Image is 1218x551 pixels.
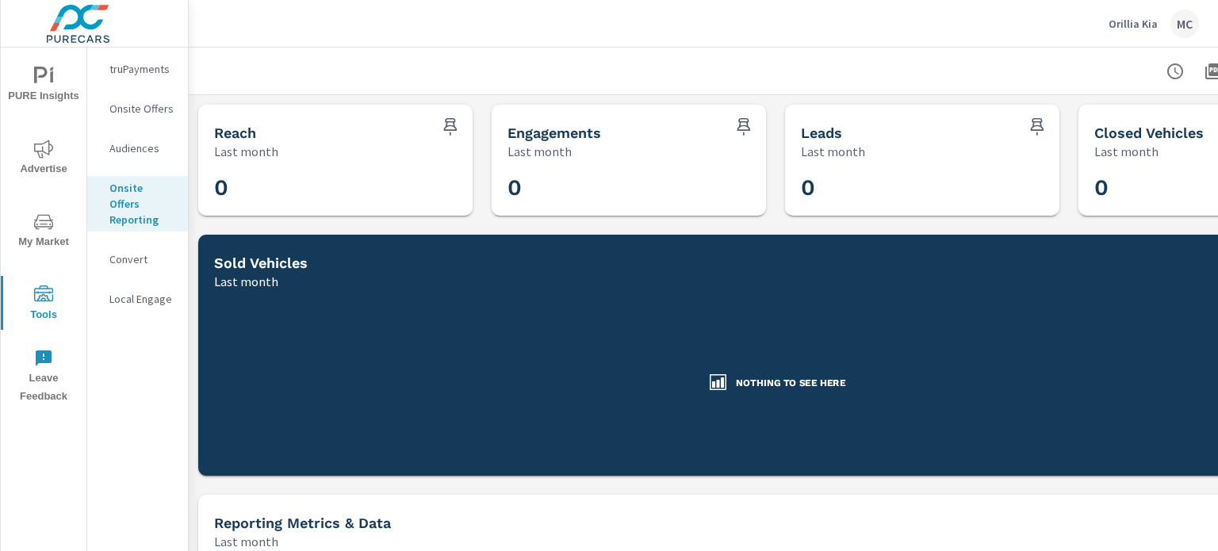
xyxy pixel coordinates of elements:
div: nav menu [1,48,86,412]
h3: 0 [801,174,1044,201]
h5: Engagements [507,124,601,141]
span: Save this to your personalized report [438,114,463,140]
p: Last month [801,142,865,161]
span: Tools [6,285,82,324]
h5: Reach [214,124,256,141]
h5: Closed Vehicles [1094,124,1204,141]
div: truPayments [87,57,188,81]
h3: 0 [214,174,457,201]
p: Audiences [109,140,175,156]
p: Last month [507,142,572,161]
span: Leave Feedback [6,349,82,406]
h3: 0 [507,174,750,201]
div: Convert [87,247,188,271]
div: MC [1170,10,1199,38]
p: Local Engage [109,291,175,307]
span: Save this to your personalized report [731,114,756,140]
span: Advertise [6,140,82,178]
p: Orillia Kia [1109,17,1158,31]
p: truPayments [109,61,175,77]
h5: Leads [801,124,842,141]
h5: Reporting Metrics & Data [214,515,391,531]
p: Onsite Offers [109,101,175,117]
span: Save this to your personalized report [1025,114,1050,140]
h5: Sold Vehicles [214,254,308,271]
p: Last month [214,142,278,161]
div: Local Engage [87,287,188,311]
p: Onsite Offers Reporting [109,180,175,228]
div: Onsite Offers Reporting [87,176,188,231]
div: Onsite Offers [87,97,188,121]
p: Last month [214,532,278,551]
span: PURE Insights [6,67,82,105]
p: Convert [109,251,175,267]
p: Last month [1094,142,1159,161]
h3: Nothing to see here [736,377,845,390]
p: Last month [214,272,278,291]
div: Audiences [87,136,188,160]
span: My Market [6,212,82,251]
